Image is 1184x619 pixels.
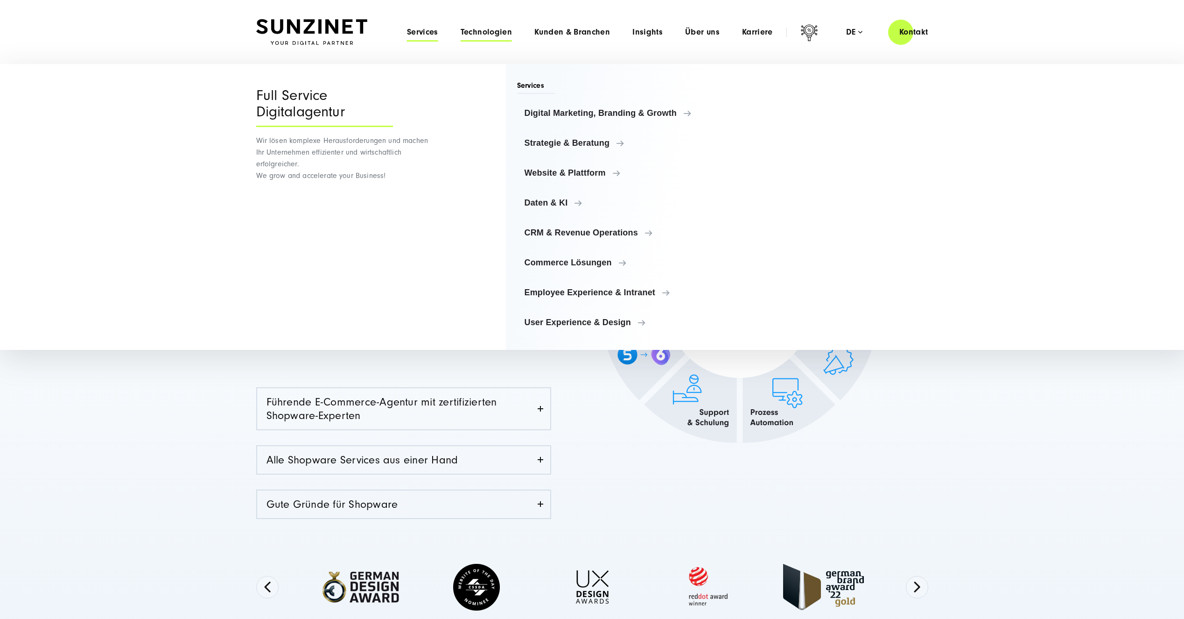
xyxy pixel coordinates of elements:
span: CRM & Revenue Operations [525,228,710,237]
a: Über uns [685,28,720,37]
span: Digital Marketing, Branding & Growth [525,108,710,118]
img: Webentwickler-Agentur - CSSDA Website Nominee [430,559,523,616]
a: Services [407,28,438,37]
img: german-brand-award-gold-badge - Shopware Agentur SUNZINET [778,561,870,613]
span: Daten & KI [525,198,710,207]
a: Kontakt [888,19,939,45]
a: User Experience & Design [517,311,717,334]
span: Commerce Lösungen [525,258,710,267]
div: Full Service Digitalagentur [256,87,393,127]
a: Alle Shopware Services aus einer Hand [257,446,550,474]
a: Technologien [461,28,512,37]
img: UX-Design-Awards - Shopware Agentur SUNZINET [546,559,638,616]
img: Red Dot Award winner - Shopware Agentur SUNZINET [662,559,754,616]
a: Insights [632,28,663,37]
button: Next [906,576,928,598]
a: Strategie & Beratung [517,132,717,154]
span: Strategie & Beratung [525,138,710,148]
a: Führende E-Commerce-Agentur mit zertifizierten Shopware-Experten [257,388,550,429]
a: Website & Plattform [517,162,717,184]
a: Gute Gründe für Shopware [257,491,550,518]
span: User Experience & Design [525,318,710,327]
a: Kunden & Branchen [534,28,610,37]
a: Digital Marketing, Branding & Growth [517,102,717,124]
img: German-Design-Award [315,568,407,606]
a: Commerce Lösungen [517,251,717,274]
div: de [846,28,862,37]
img: SUNZINET Full Service Digital Agentur [256,19,367,45]
span: Wir lösen komplexe Herausforderungen und machen Ihr Unternehmen effizienter und wirtschaftlich er... [256,136,428,180]
a: Karriere [742,28,773,37]
span: Website & Plattform [525,168,710,178]
a: Daten & KI [517,192,717,214]
button: Previous [256,576,279,598]
span: Services [517,80,556,94]
a: Employee Experience & Intranet [517,281,717,304]
span: Employee Experience & Intranet [525,288,710,297]
a: CRM & Revenue Operations [517,221,717,244]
